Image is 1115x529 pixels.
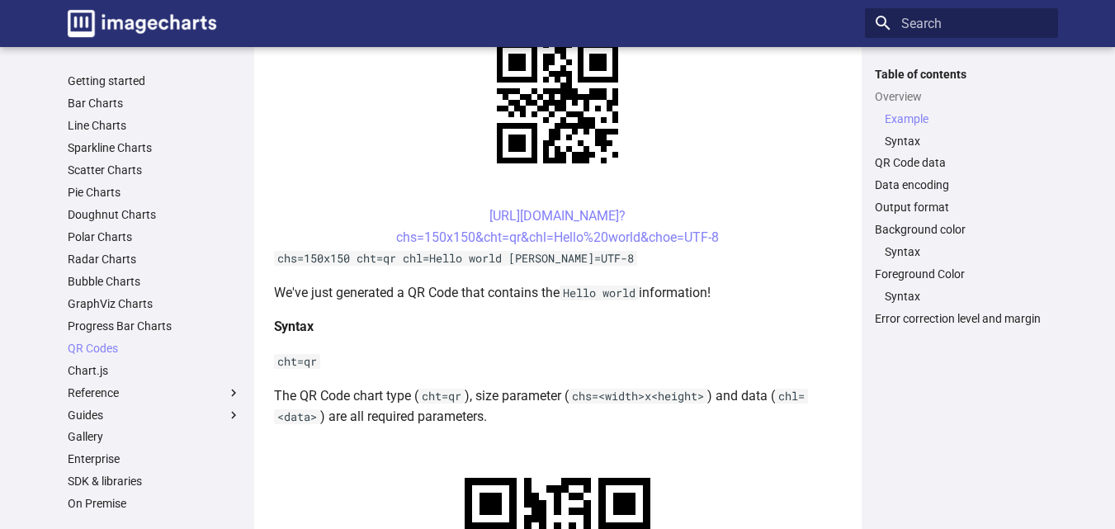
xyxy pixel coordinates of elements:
a: Doughnut Charts [68,207,241,222]
a: QR Code data [875,155,1048,170]
img: logo [68,10,216,37]
a: Pie Charts [68,185,241,200]
code: cht=qr [274,354,320,369]
code: cht=qr [418,389,465,404]
a: Radar Charts [68,252,241,267]
a: QR Codes [68,341,241,356]
a: Scatter Charts [68,163,241,177]
a: Example [885,111,1048,126]
a: Error correction level and margin [875,311,1048,326]
label: Guides [68,408,241,423]
a: Output format [875,200,1048,215]
a: Data encoding [875,177,1048,192]
a: Image-Charts documentation [61,3,223,44]
a: Syntax [885,244,1048,259]
a: Getting started [68,73,241,88]
a: Background color [875,222,1048,237]
label: Table of contents [865,67,1058,82]
a: Line Charts [68,118,241,133]
p: The QR Code chart type ( ), size parameter ( ) and data ( ) are all required parameters. [274,385,842,427]
a: On Premise [68,496,241,511]
nav: Table of contents [865,67,1058,327]
input: Search [865,8,1058,38]
a: Polar Charts [68,229,241,244]
a: Sparkline Charts [68,140,241,155]
a: Progress Bar Charts [68,319,241,333]
nav: Overview [875,111,1048,149]
a: Bar Charts [68,96,241,111]
img: chart [468,13,647,192]
h4: Syntax [274,316,842,338]
a: Syntax [885,289,1048,304]
nav: Foreground Color [875,289,1048,304]
a: Foreground Color [875,267,1048,281]
a: GraphViz Charts [68,296,241,311]
a: Syntax [885,134,1048,149]
a: Enterprise [68,451,241,466]
code: chs=<width>x<height> [569,389,707,404]
a: Overview [875,89,1048,104]
a: SDK & libraries [68,474,241,489]
a: Gallery [68,429,241,444]
a: [URL][DOMAIN_NAME]?chs=150x150&cht=qr&chl=Hello%20world&choe=UTF-8 [396,208,719,245]
a: Bubble Charts [68,274,241,289]
nav: Background color [875,244,1048,259]
p: We've just generated a QR Code that contains the information! [274,282,842,304]
label: Reference [68,385,241,400]
code: Hello world [560,286,639,300]
a: Chart.js [68,363,241,378]
code: chs=150x150 cht=qr chl=Hello world [PERSON_NAME]=UTF-8 [274,251,637,266]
